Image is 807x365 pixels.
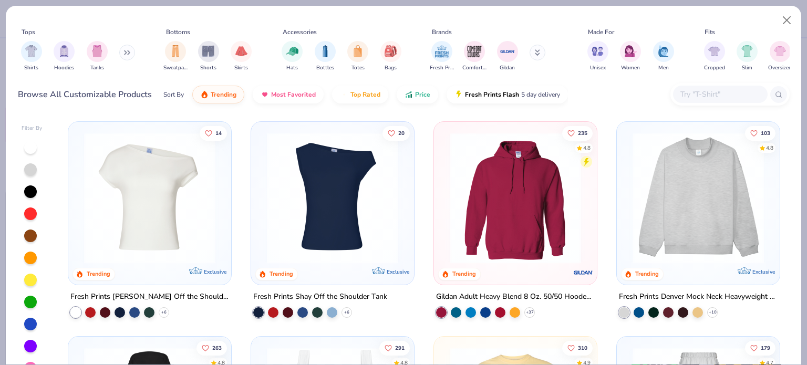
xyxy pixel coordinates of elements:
[679,88,760,100] input: Try "T-Shirt"
[202,45,214,57] img: Shorts Image
[253,86,324,103] button: Most Favorited
[54,64,74,72] span: Hoodies
[200,64,216,72] span: Shorts
[200,90,209,99] img: trending.gif
[621,64,640,72] span: Women
[704,41,725,72] div: filter for Cropped
[54,41,75,72] button: filter button
[462,41,487,72] div: filter for Comfort Colors
[18,88,152,101] div: Browse All Customizable Products
[653,41,674,72] button: filter button
[768,64,792,72] span: Oversized
[737,41,758,72] div: filter for Slim
[197,340,227,355] button: Like
[432,27,452,37] div: Brands
[24,64,38,72] span: Shirts
[620,41,641,72] button: filter button
[653,41,674,72] div: filter for Men
[592,45,604,57] img: Unisex Image
[282,41,303,72] div: filter for Hats
[235,45,247,57] img: Skirts Image
[382,126,410,140] button: Like
[332,86,388,103] button: Top Rated
[395,345,405,350] span: 291
[620,41,641,72] div: filter for Women
[745,126,775,140] button: Like
[704,64,725,72] span: Cropped
[454,90,463,99] img: flash.gif
[436,290,595,304] div: Gildan Adult Heavy Blend 8 Oz. 50/50 Hooded Sweatshirt
[658,45,669,57] img: Men Image
[658,64,669,72] span: Men
[462,41,487,72] button: filter button
[350,90,380,99] span: Top Rated
[385,45,396,57] img: Bags Image
[352,45,364,57] img: Totes Image
[562,126,593,140] button: Like
[525,309,533,316] span: + 37
[347,41,368,72] div: filter for Totes
[54,41,75,72] div: filter for Hoodies
[768,41,792,72] button: filter button
[777,11,797,30] button: Close
[22,27,35,37] div: Tops
[497,41,518,72] button: filter button
[766,144,773,152] div: 4.8
[465,90,519,99] span: Fresh Prints Flash
[283,27,317,37] div: Accessories
[200,126,227,140] button: Like
[752,268,774,275] span: Exclusive
[231,41,252,72] button: filter button
[500,64,515,72] span: Gildan
[573,262,594,283] img: Gildan logo
[315,41,336,72] div: filter for Bottles
[25,45,37,57] img: Shirts Image
[163,41,188,72] div: filter for Sweatpants
[705,27,715,37] div: Fits
[415,90,430,99] span: Price
[211,90,236,99] span: Trending
[262,132,403,264] img: 5716b33b-ee27-473a-ad8a-9b8687048459
[774,45,786,57] img: Oversized Image
[625,45,637,57] img: Women Image
[161,309,167,316] span: + 6
[58,45,70,57] img: Hoodies Image
[213,345,222,350] span: 263
[347,41,368,72] button: filter button
[430,41,454,72] button: filter button
[737,41,758,72] button: filter button
[588,27,614,37] div: Made For
[587,41,608,72] div: filter for Unisex
[87,41,108,72] div: filter for Tanks
[192,86,244,103] button: Trending
[91,45,103,57] img: Tanks Image
[286,45,298,57] img: Hats Image
[430,41,454,72] div: filter for Fresh Prints
[704,41,725,72] button: filter button
[253,290,387,304] div: Fresh Prints Shay Off the Shoulder Tank
[745,340,775,355] button: Like
[500,44,515,59] img: Gildan Image
[319,45,331,57] img: Bottles Image
[286,64,298,72] span: Hats
[462,64,487,72] span: Comfort Colors
[742,64,752,72] span: Slim
[163,41,188,72] button: filter button
[70,290,229,304] div: Fresh Prints [PERSON_NAME] Off the Shoulder Top
[204,268,226,275] span: Exclusive
[578,345,587,350] span: 310
[380,41,401,72] button: filter button
[163,90,184,99] div: Sort By
[315,41,336,72] button: filter button
[708,45,720,57] img: Cropped Image
[316,64,334,72] span: Bottles
[397,86,438,103] button: Price
[444,132,586,264] img: 01756b78-01f6-4cc6-8d8a-3c30c1a0c8ac
[380,41,401,72] div: filter for Bags
[708,309,716,316] span: + 10
[586,132,728,264] img: a164e800-7022-4571-a324-30c76f641635
[271,90,316,99] span: Most Favorited
[216,130,222,135] span: 14
[340,90,348,99] img: TopRated.gif
[590,64,606,72] span: Unisex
